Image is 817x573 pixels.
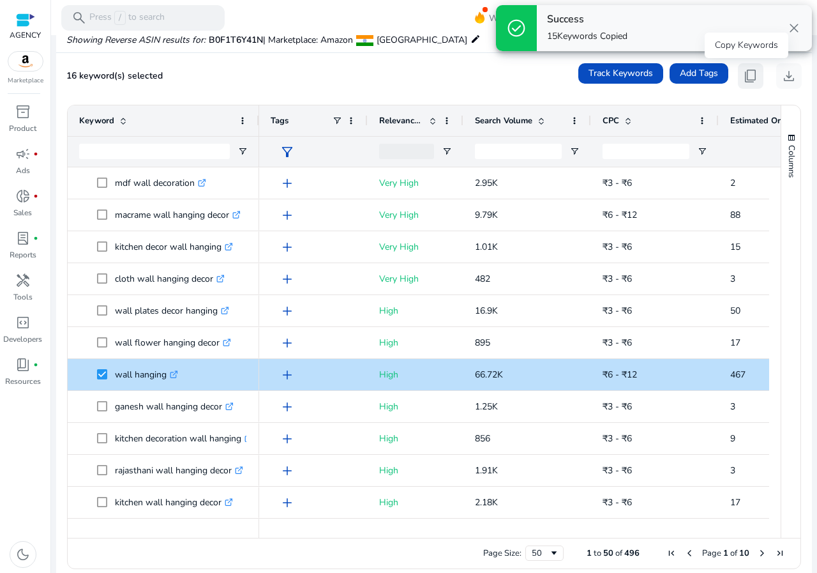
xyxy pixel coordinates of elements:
p: wall plates decor hanging [115,298,229,324]
p: High [379,298,452,324]
span: ₹3 - ₹6 [603,496,632,508]
span: B0F1T6Y41N [209,34,263,46]
span: add [280,431,295,447]
p: Product [9,123,36,134]
span: book_4 [15,357,31,372]
p: High [379,521,452,547]
span: code_blocks [15,315,31,330]
span: ₹3 - ₹6 [603,432,632,445]
span: handyman [15,273,31,288]
span: fiber_manual_record [33,236,38,241]
span: 496 [624,547,640,559]
span: fiber_manual_record [33,362,38,367]
p: Reports [10,249,36,261]
button: Open Filter Menu [442,146,452,157]
span: 16 keyword(s) selected [66,70,163,82]
span: 3 [730,401,735,413]
span: 66.72K [475,369,503,381]
p: High [379,425,452,452]
p: Very High [379,266,452,292]
span: Columns [786,145,797,178]
span: 3 [730,273,735,285]
p: High [379,393,452,420]
span: 856 [475,432,490,445]
span: add [280,208,295,223]
span: 10 [739,547,749,559]
p: Developers [3,333,42,345]
span: dark_mode [15,547,31,562]
span: 9 [730,432,735,445]
p: rajasthani wall hanging decor [115,457,243,484]
span: download [781,68,797,84]
span: add [280,303,295,319]
span: Tags [271,115,289,126]
span: add [280,399,295,415]
span: ₹3 - ₹6 [603,273,632,285]
span: ₹3 - ₹6 [603,337,632,349]
button: Open Filter Menu [697,146,707,157]
button: content_copy [738,63,763,89]
span: 1.91K [475,464,498,477]
span: 88 [730,209,740,221]
p: cloth wall hanging decor [115,266,225,292]
span: 17 [730,496,740,508]
span: of [615,547,622,559]
span: 1.25K [475,401,498,413]
p: kitchen decor wall hanging [115,234,233,260]
span: ₹3 - ₹6 [603,241,632,253]
span: 15 [547,30,557,42]
input: Keyword Filter Input [79,144,230,159]
span: add [280,367,295,383]
p: High [379,457,452,484]
span: ₹6 - ₹12 [603,209,637,221]
span: 50 [730,305,740,317]
div: Page Size [525,546,564,561]
p: Resources [5,376,41,387]
p: Ads [16,165,30,176]
button: Open Filter Menu [237,146,248,157]
span: 17 [730,337,740,349]
p: Very High [379,202,452,228]
span: 3 [730,464,735,477]
span: add [280,495,295,510]
span: 16.9K [475,305,498,317]
span: ₹3 - ₹6 [603,464,632,477]
span: / [114,11,126,25]
span: Page [702,547,721,559]
span: check_circle [506,18,527,38]
span: Relevance Score [379,115,424,126]
p: wall hanging [115,362,178,388]
div: First Page [666,548,677,558]
span: add [280,271,295,287]
p: macrame wall hanging decor [115,202,241,228]
span: add [280,176,295,191]
span: ₹3 - ₹6 [603,305,632,317]
span: 1.01K [475,241,498,253]
span: CPC [603,115,619,126]
span: to [594,547,601,559]
p: ganesh wall hanging decor [115,393,234,420]
p: Very High [379,234,452,260]
span: 2.18K [475,496,498,508]
img: amazon.svg [8,52,43,71]
p: AGENCY [10,29,41,41]
span: 2.95K [475,177,498,189]
span: filter_alt [280,144,295,160]
span: Track Keywords [588,66,653,80]
p: kitchen decoration wall hanging [115,425,253,452]
mat-icon: edit [470,31,481,47]
p: High [379,489,452,516]
span: campaign [15,146,31,162]
span: add [280,463,295,478]
div: Previous Page [684,548,694,558]
span: add [280,240,295,255]
p: Tools [13,291,33,303]
input: CPC Filter Input [603,144,689,159]
span: | Marketplace: Amazon [263,34,353,46]
div: Copy Keywords [705,33,788,58]
span: What's New [489,7,539,29]
button: Track Keywords [578,63,663,84]
span: donut_small [15,188,31,204]
div: Last Page [775,548,785,558]
span: 1 [587,547,592,559]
